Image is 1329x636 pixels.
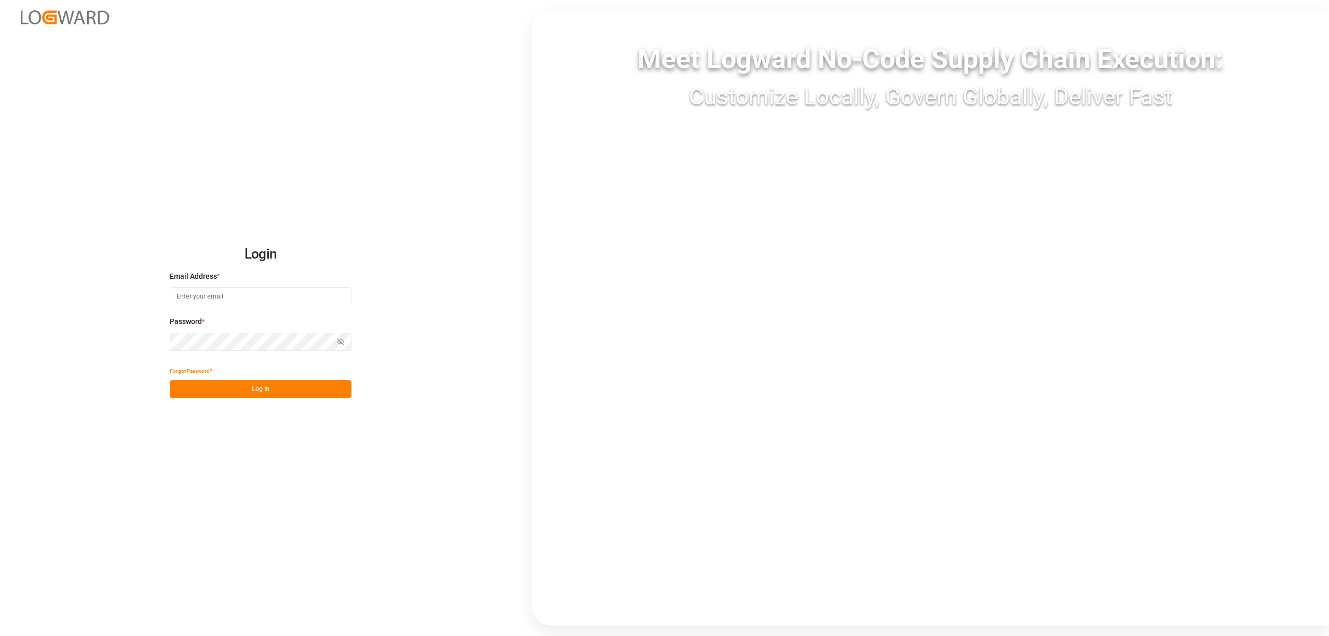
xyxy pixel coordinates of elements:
h2: Login [170,238,351,271]
span: Password [170,316,202,327]
button: Log In [170,380,351,398]
div: Meet Logward No-Code Supply Chain Execution: [532,39,1329,79]
div: Customize Locally, Govern Globally, Deliver Fast [532,79,1329,114]
input: Enter your email [170,287,351,305]
span: Email Address [170,271,217,282]
button: Forgot Password? [170,362,212,380]
img: Logward_new_orange.png [21,10,109,24]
